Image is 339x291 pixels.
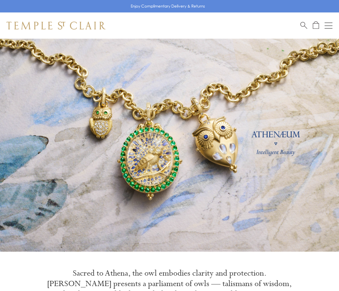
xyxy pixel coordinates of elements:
a: Search [300,21,307,29]
a: Open Shopping Bag [313,21,319,29]
p: Enjoy Complimentary Delivery & Returns [131,3,205,10]
img: Temple St. Clair [7,22,105,29]
button: Open navigation [325,22,332,29]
